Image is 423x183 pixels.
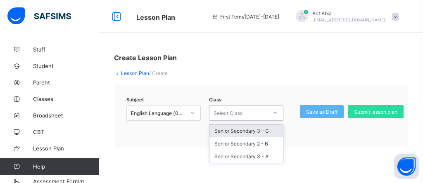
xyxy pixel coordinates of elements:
[209,97,221,103] span: Class
[209,150,283,163] div: Senior Secondary 3 - A
[33,112,99,119] span: Broadsheet
[209,137,283,150] div: Senior Secondary 2 - B
[33,46,99,53] span: Staff
[121,70,149,76] a: Lesson Plan
[306,109,337,115] span: Save as Draft
[209,124,283,137] div: Senior Secondary 3 - C
[33,63,99,69] span: Student
[312,17,385,22] span: [EMAIL_ADDRESS][DOMAIN_NAME]
[131,110,185,116] div: English Language (002)
[33,145,99,152] span: Lesson Plan
[33,129,99,135] span: CBT
[214,105,242,121] div: Select Class
[126,97,144,103] span: Subject
[114,54,177,62] span: Create Lesson Plan
[288,10,403,23] div: AritAbia
[33,96,99,102] span: Classes
[312,10,385,16] span: Arit Abia
[136,13,175,21] span: Lesson Plan
[7,7,71,25] img: safsims
[212,14,279,20] span: session/term information
[394,154,419,179] button: Open asap
[149,70,168,76] span: / Create
[33,79,99,86] span: Parent
[354,109,397,115] span: Submit lesson plan
[33,163,99,170] span: Help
